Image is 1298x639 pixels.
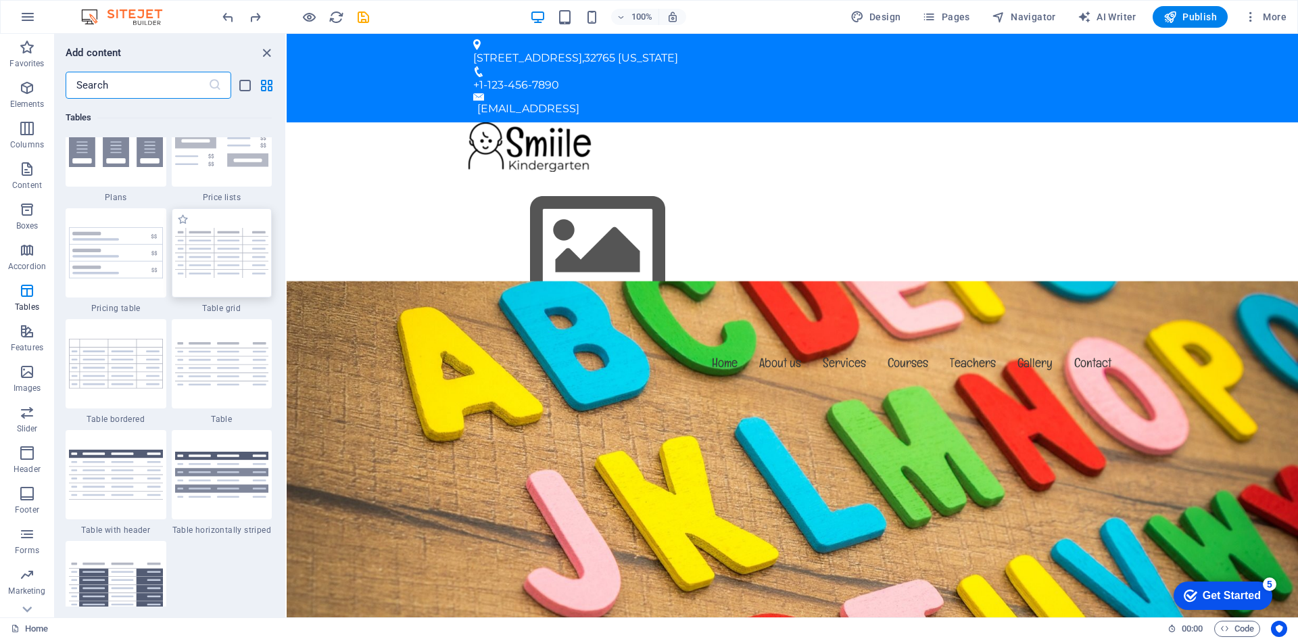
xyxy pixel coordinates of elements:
div: 5 [100,3,114,16]
span: Pages [922,10,969,24]
span: Table grid [172,303,272,314]
button: Pages [917,6,975,28]
img: pricing-table.svg [69,227,163,279]
button: More [1239,6,1292,28]
span: 00 00 [1182,621,1203,637]
span: Pricing table [66,303,166,314]
div: Price lists [172,97,272,203]
span: Publish [1163,10,1217,24]
span: Plans [66,192,166,203]
button: Code [1214,621,1260,637]
span: Navigator [992,10,1056,24]
div: Table [172,319,272,425]
div: Get Started 5 items remaining, 0% complete [11,7,110,35]
span: Add to favorites [177,214,189,225]
div: Get Started [40,15,98,27]
img: table.svg [175,342,269,385]
button: grid-view [258,77,274,93]
button: Navigator [986,6,1061,28]
h6: Add content [66,45,122,61]
i: Redo: Change menu items (Ctrl+Y, ⌘+Y) [247,9,263,25]
span: More [1244,10,1287,24]
button: close panel [258,45,274,61]
span: Design [850,10,901,24]
p: Header [14,464,41,475]
button: Design [845,6,907,28]
p: Boxes [16,220,39,231]
div: Pricing table [66,208,166,314]
img: table-bordered.svg [69,339,163,388]
img: plans.svg [69,117,163,167]
div: Table with header [66,430,166,536]
button: Publish [1153,6,1228,28]
i: Reload page [329,9,344,25]
span: AI Writer [1078,10,1136,24]
button: AI Writer [1072,6,1142,28]
button: list-view [237,77,253,93]
div: Table bordered [66,319,166,425]
p: Features [11,342,43,353]
p: Marketing [8,586,45,596]
img: pricing-lists.svg [175,117,269,167]
i: Save (Ctrl+S) [356,9,371,25]
img: table-with-header.svg [69,450,163,499]
a: Click to cancel selection. Double-click to open Pages [11,621,48,637]
p: Accordion [8,261,46,272]
span: Table bordered [66,414,166,425]
i: On resize automatically adjust zoom level to fit chosen device. [667,11,679,23]
button: redo [247,9,263,25]
div: Table horizontally striped [172,430,272,536]
h6: 100% [631,9,653,25]
button: reload [328,9,344,25]
h6: Session time [1168,621,1203,637]
p: Content [12,180,42,191]
img: table-vertically-striped.svg [69,563,163,609]
div: Table grid [172,208,272,314]
span: : [1191,623,1193,634]
button: undo [220,9,236,25]
input: Search [66,72,208,99]
span: Code [1220,621,1254,637]
span: Price lists [172,192,272,203]
p: Slider [17,423,38,434]
span: Table horizontally striped [172,525,272,536]
button: Usercentrics [1271,621,1287,637]
p: Favorites [9,58,44,69]
img: Editor Logo [78,9,179,25]
img: table-horizontally-striped.svg [175,452,269,498]
button: 100% [611,9,659,25]
p: Columns [10,139,44,150]
i: Undo: Change menu items (Ctrl+Z) [220,9,236,25]
p: Forms [15,545,39,556]
h6: Tables [66,110,272,126]
div: Design (Ctrl+Alt+Y) [845,6,907,28]
p: Tables [15,302,39,312]
p: Images [14,383,41,394]
button: save [355,9,371,25]
span: Table with header [66,525,166,536]
span: Table [172,414,272,425]
img: table-grid.svg [175,228,269,277]
div: Plans [66,97,166,203]
p: Elements [10,99,45,110]
p: Footer [15,504,39,515]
